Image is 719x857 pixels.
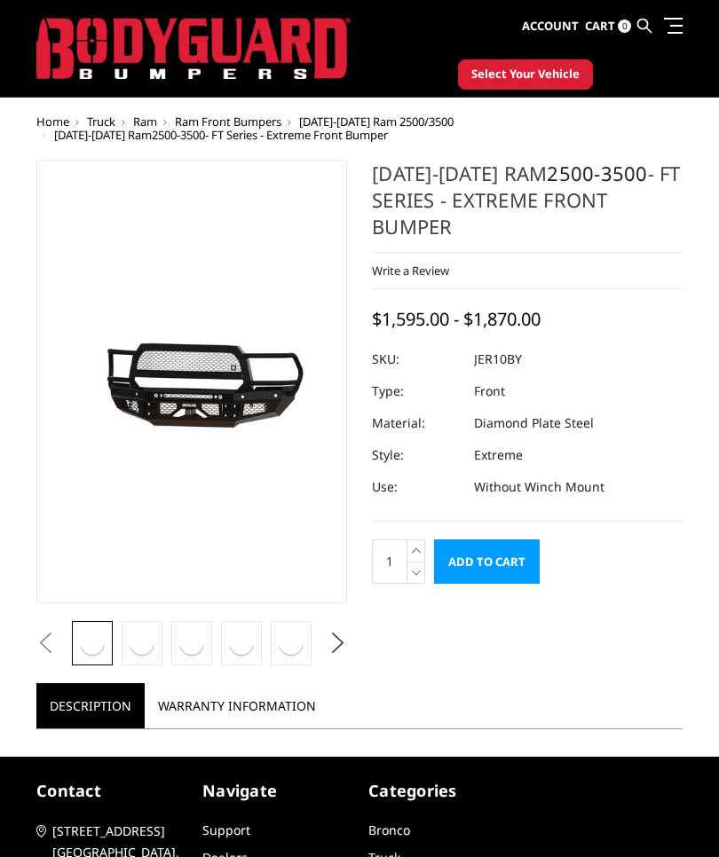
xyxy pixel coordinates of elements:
h5: Categories [368,779,517,803]
span: 0 [618,20,631,33]
a: Description [36,683,145,728]
h1: [DATE]-[DATE] Ram - FT Series - Extreme Front Bumper [372,160,683,253]
button: Previous [32,630,59,657]
h5: Navigate [202,779,351,803]
a: Warranty Information [145,683,329,728]
a: Cart 0 [585,3,631,51]
a: Truck [87,114,115,130]
dt: SKU: [372,343,461,375]
a: [DATE]-[DATE] Ram 2500/3500 [299,114,454,130]
span: Select Your Vehicle [471,66,580,83]
span: Account [522,18,579,34]
a: Support [202,822,250,838]
dt: Type: [372,375,461,407]
h5: contact [36,779,185,803]
img: 2010-2018 Ram 2500-3500 - FT Series - Extreme Front Bumper [177,626,207,660]
a: Write a Review [372,263,449,279]
input: Add to Cart [434,539,540,584]
dt: Material: [372,407,461,439]
dd: Front [474,375,505,407]
img: 2010-2018 Ram 2500-3500 - FT Series - Extreme Front Bumper [276,626,306,660]
dt: Use: [372,471,461,503]
img: 2010-2018 Ram 2500-3500 - FT Series - Extreme Front Bumper [42,314,342,448]
dd: JER10BY [474,343,522,375]
dd: Extreme [474,439,523,471]
dd: Diamond Plate Steel [474,407,594,439]
a: 2500-3500 [547,160,647,186]
dt: Style: [372,439,461,471]
img: 2010-2018 Ram 2500-3500 - FT Series - Extreme Front Bumper [226,626,257,660]
img: 2010-2018 Ram 2500-3500 - FT Series - Extreme Front Bumper [77,626,107,660]
a: Ram [133,114,157,130]
a: Ram Front Bumpers [175,114,281,130]
a: Bronco [368,822,410,838]
a: 2500-3500 [152,127,205,143]
span: Cart [585,18,615,34]
span: $1,595.00 - $1,870.00 [372,307,541,331]
a: Account [522,3,579,51]
img: BODYGUARD BUMPERS [36,18,351,80]
span: [DATE]-[DATE] Ram - FT Series - Extreme Front Bumper [54,127,388,143]
a: Home [36,114,69,130]
button: Select Your Vehicle [458,59,593,90]
img: 2010-2018 Ram 2500-3500 - FT Series - Extreme Front Bumper [127,626,157,660]
button: Next [325,630,352,657]
a: 2010-2018 Ram 2500-3500 - FT Series - Extreme Front Bumper [36,160,347,603]
dd: Without Winch Mount [474,471,604,503]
